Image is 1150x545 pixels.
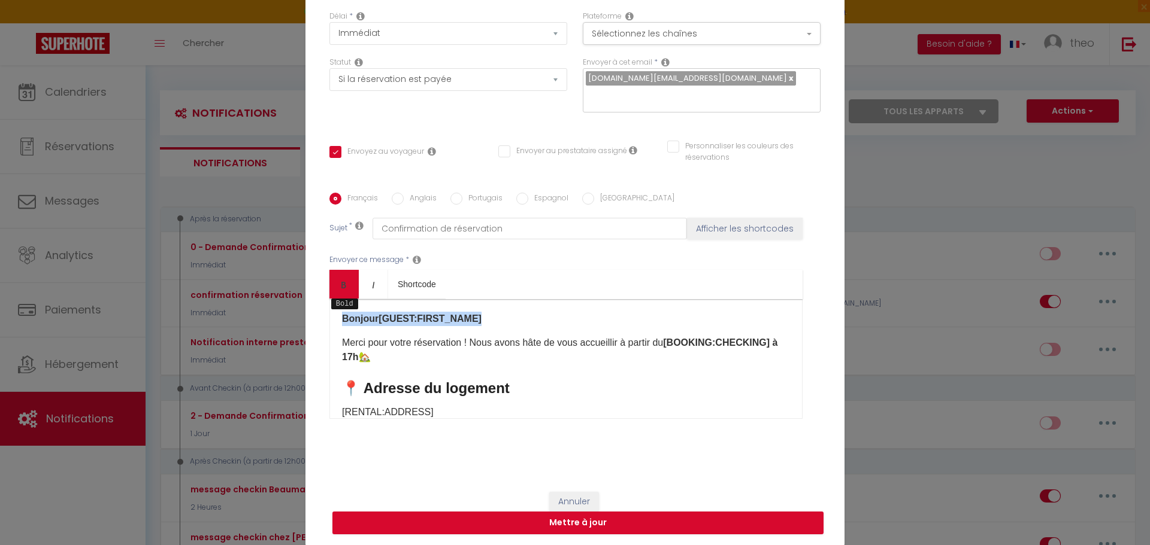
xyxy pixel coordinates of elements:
label: Plateforme [583,11,622,22]
h3: 📍 Adresse du logement [342,379,790,398]
a: Shortcode [388,270,446,299]
label: Statut [329,57,351,68]
i: Envoyer au voyageur [428,147,436,156]
i: Booking status [355,57,363,67]
button: Afficher les shortcodes [687,218,803,239]
i: Subject [355,221,364,230]
button: Annuler [549,492,599,512]
label: Anglais [404,193,437,206]
i: Message [413,255,421,264]
button: Ouvrir le widget de chat LiveChat [10,5,46,41]
label: Français [341,193,378,206]
label: Envoyer à cet email [583,57,652,68]
label: Sujet [329,223,347,235]
i: Action Time [356,11,365,21]
label: [GEOGRAPHIC_DATA] [594,193,674,206]
label: Portugais [462,193,503,206]
i: Action Channel [625,11,634,21]
a: Bold [329,270,359,299]
i: Envoyer au prestataire si il est assigné [629,145,637,155]
label: Espagnol [528,193,568,206]
i: Recipient [661,57,670,67]
button: Mettre à jour [332,511,824,534]
span: [DOMAIN_NAME][EMAIL_ADDRESS][DOMAIN_NAME] [588,72,787,84]
span: Bold [331,299,358,309]
strong: ​Bonjour [GUEST:FIRST_NAME] ​ [342,313,482,324]
p: [RENTAL:ADDRESS] 👉 [Lien Google Maps, si tu en as un] [342,405,790,434]
p: ​ [342,312,790,326]
p: Merci pour votre réservation ! Nous avons hâte de vous accueillir à partir du 🏡 [342,336,790,364]
label: Délai [329,11,347,22]
a: Italic [359,270,388,299]
label: Envoyer ce message [329,254,404,266]
button: Sélectionnez les chaînes [583,22,821,45]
